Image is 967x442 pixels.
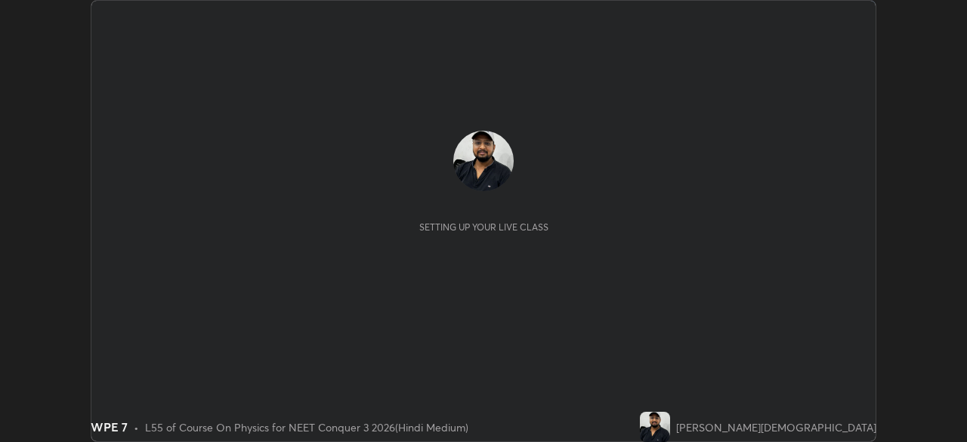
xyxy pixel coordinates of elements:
[453,131,514,191] img: 1899b2883f274fe6831501f89e15059c.jpg
[419,221,548,233] div: Setting up your live class
[134,419,139,435] div: •
[640,412,670,442] img: 1899b2883f274fe6831501f89e15059c.jpg
[676,419,876,435] div: [PERSON_NAME][DEMOGRAPHIC_DATA]
[145,419,468,435] div: L55 of Course On Physics for NEET Conquer 3 2026(Hindi Medium)
[91,418,128,436] div: WPE 7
